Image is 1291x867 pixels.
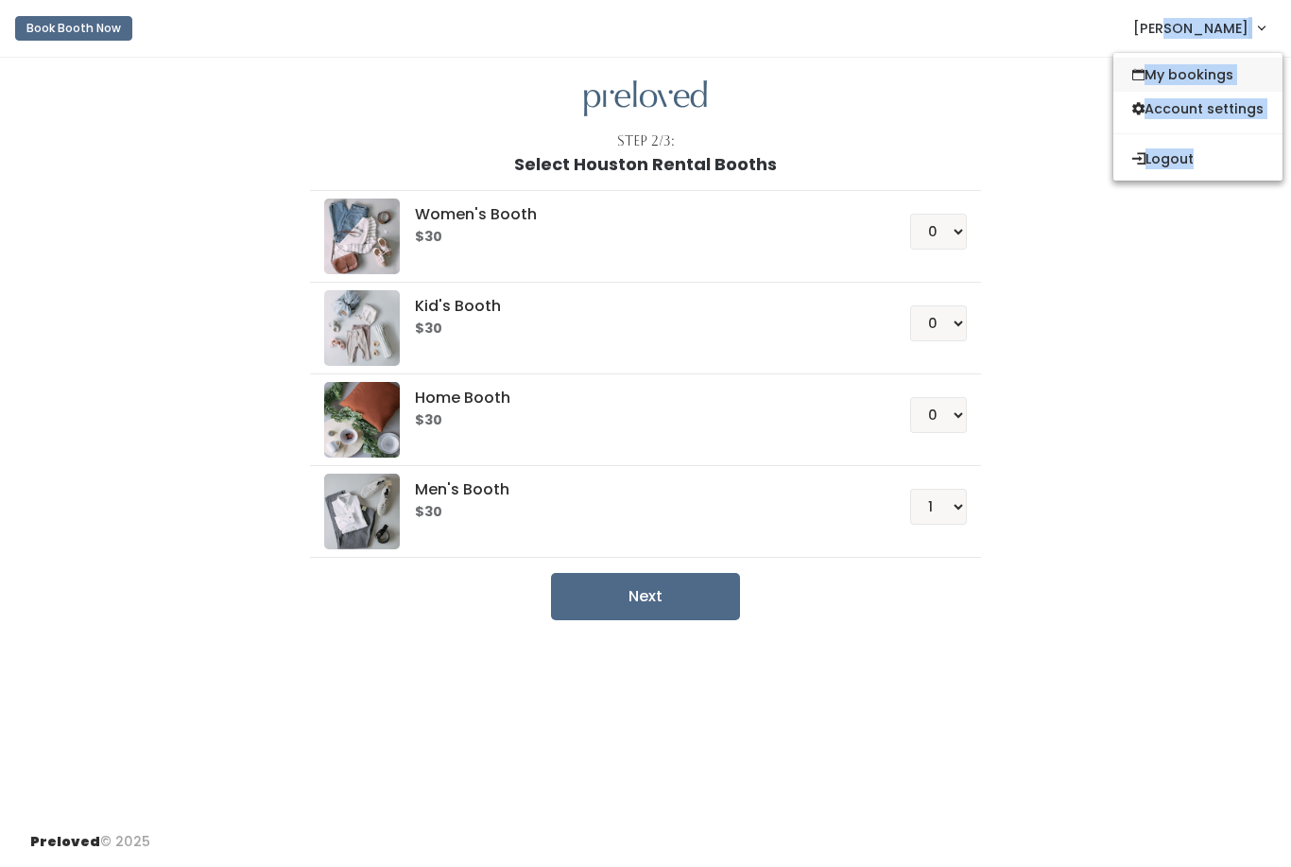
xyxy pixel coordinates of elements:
button: Next [551,573,740,620]
h6: $30 [415,413,864,428]
button: Book Booth Now [15,16,132,41]
a: Book Booth Now [15,8,132,49]
button: Logout [1113,142,1282,176]
div: © 2025 [30,817,150,852]
h5: Men's Booth [415,481,864,498]
h5: Home Booth [415,390,864,407]
h5: Kid's Booth [415,298,864,315]
a: [PERSON_NAME] [1114,8,1283,48]
img: preloved logo [324,474,400,549]
a: Account settings [1113,92,1282,126]
h6: $30 [415,230,864,245]
img: preloved logo [324,199,400,274]
span: Preloved [30,832,100,851]
span: [PERSON_NAME] [1133,18,1248,39]
img: preloved logo [324,382,400,458]
h5: Women's Booth [415,206,864,223]
img: preloved logo [324,290,400,366]
a: My bookings [1113,58,1282,92]
img: preloved logo [584,80,707,117]
h6: $30 [415,321,864,337]
h6: $30 [415,505,864,520]
div: Step 2/3: [617,131,675,151]
h1: Select Houston Rental Booths [514,155,777,174]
